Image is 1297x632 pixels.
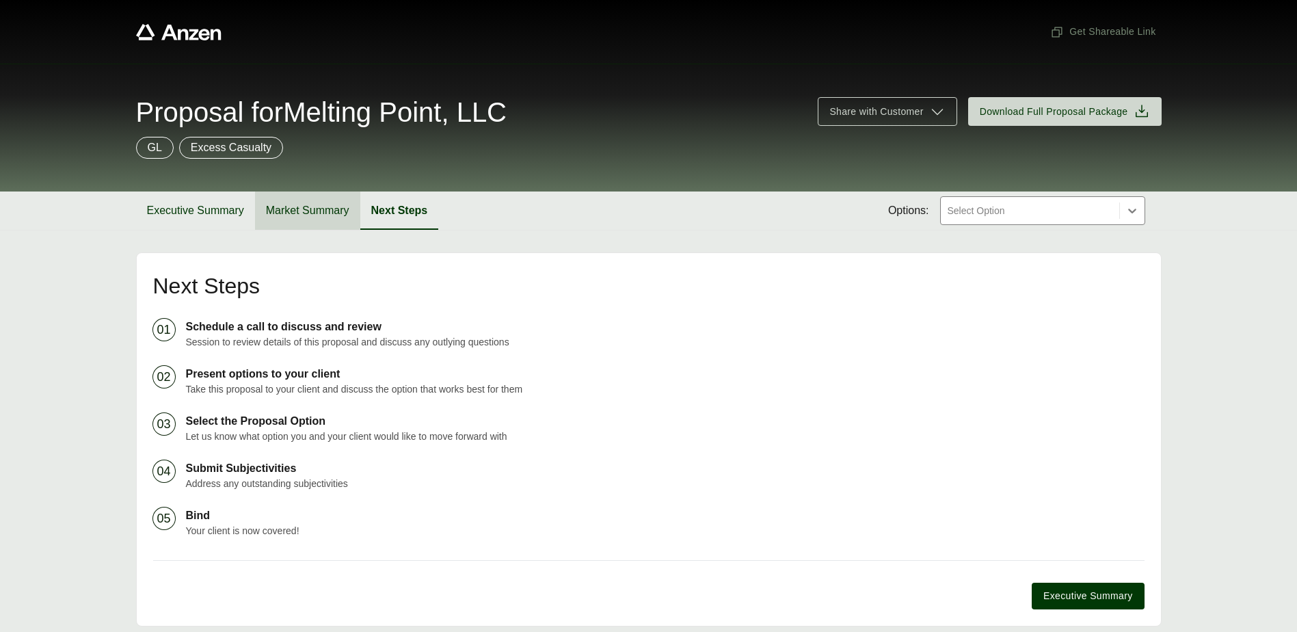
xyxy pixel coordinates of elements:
p: Excess Casualty [191,140,271,156]
p: Schedule a call to discuss and review [186,319,1145,335]
p: Session to review details of this proposal and discuss any outlying questions [186,335,1145,350]
p: GL [148,140,162,156]
button: Market Summary [255,192,360,230]
p: Select the Proposal Option [186,413,1145,430]
p: Your client is now covered! [186,524,1145,538]
button: Executive Summary [1032,583,1144,609]
button: Share with Customer [818,97,957,126]
button: Next Steps [360,192,439,230]
span: Options: [888,202,929,219]
span: Proposal for Melting Point, LLC [136,98,507,126]
span: Download Full Proposal Package [980,105,1128,119]
p: Bind [186,508,1145,524]
button: Executive Summary [136,192,255,230]
p: Address any outstanding subjectivities [186,477,1145,491]
span: Executive Summary [1043,589,1132,603]
p: Present options to your client [186,366,1145,382]
h2: Next Steps [153,275,1145,297]
p: Let us know what option you and your client would like to move forward with [186,430,1145,444]
a: Anzen website [136,24,222,40]
button: Download Full Proposal Package [968,97,1162,126]
button: Get Shareable Link [1045,19,1161,44]
p: Submit Subjectivities [186,460,1145,477]
p: Take this proposal to your client and discuss the option that works best for them [186,382,1145,397]
span: Get Shareable Link [1050,25,1155,39]
span: Share with Customer [829,105,923,119]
